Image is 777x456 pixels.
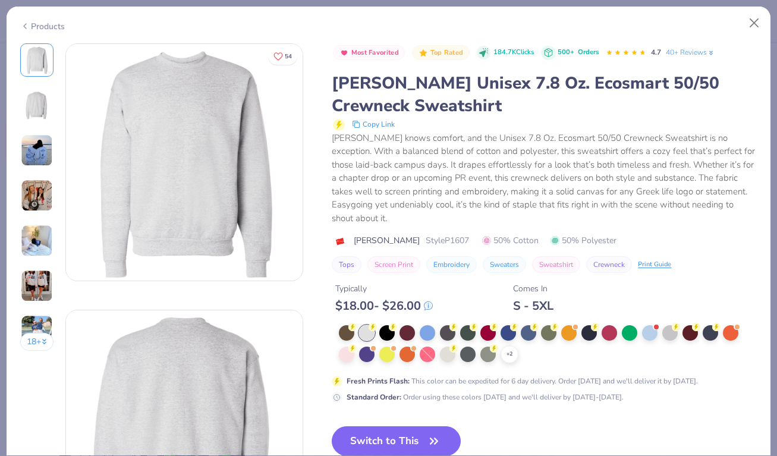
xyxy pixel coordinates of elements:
[335,298,433,313] div: $ 18.00 - $ 26.00
[513,298,553,313] div: S - 5XL
[493,48,534,58] span: 184.7K Clicks
[20,20,65,33] div: Products
[550,234,616,247] span: 50% Polyester
[333,45,405,61] button: Badge Button
[482,234,539,247] span: 50% Cotton
[426,234,469,247] span: Style P1607
[578,48,599,56] span: Orders
[21,315,53,347] img: User generated content
[285,54,292,59] span: 54
[21,134,53,166] img: User generated content
[507,350,512,358] span: + 2
[483,256,526,273] button: Sweaters
[21,270,53,302] img: User generated content
[354,234,420,247] span: [PERSON_NAME]
[558,48,599,58] div: 500+
[332,131,757,225] div: [PERSON_NAME] knows comfort, and the Unisex 7.8 Oz. Ecosmart 50/50 Crewneck Sweatshirt is no exce...
[412,45,469,61] button: Badge Button
[347,392,401,402] strong: Standard Order :
[332,256,361,273] button: Tops
[332,426,461,456] button: Switch to This
[367,256,420,273] button: Screen Print
[66,44,303,281] img: Front
[586,256,632,273] button: Crewneck
[21,180,53,212] img: User generated content
[347,392,624,402] div: Order using these colors [DATE] and we'll deliver by [DATE]-[DATE].
[426,256,477,273] button: Embroidery
[332,72,757,117] div: [PERSON_NAME] Unisex 7.8 Oz. Ecosmart 50/50 Crewneck Sweatshirt
[332,237,348,246] img: brand logo
[21,225,53,257] img: User generated content
[666,47,715,58] a: 40+ Reviews
[743,12,766,34] button: Close
[532,256,580,273] button: Sweatshirt
[419,48,428,58] img: Top Rated sort
[351,49,399,56] span: Most Favorited
[23,91,51,119] img: Back
[430,49,464,56] span: Top Rated
[651,48,661,57] span: 4.7
[348,117,398,131] button: copy to clipboard
[268,48,297,65] button: Like
[513,282,553,295] div: Comes In
[347,376,410,386] strong: Fresh Prints Flash :
[23,46,51,74] img: Front
[638,260,671,270] div: Print Guide
[335,282,433,295] div: Typically
[339,48,349,58] img: Most Favorited sort
[20,333,54,351] button: 18+
[347,376,698,386] div: This color can be expedited for 6 day delivery. Order [DATE] and we'll deliver it by [DATE].
[606,43,646,62] div: 4.7 Stars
